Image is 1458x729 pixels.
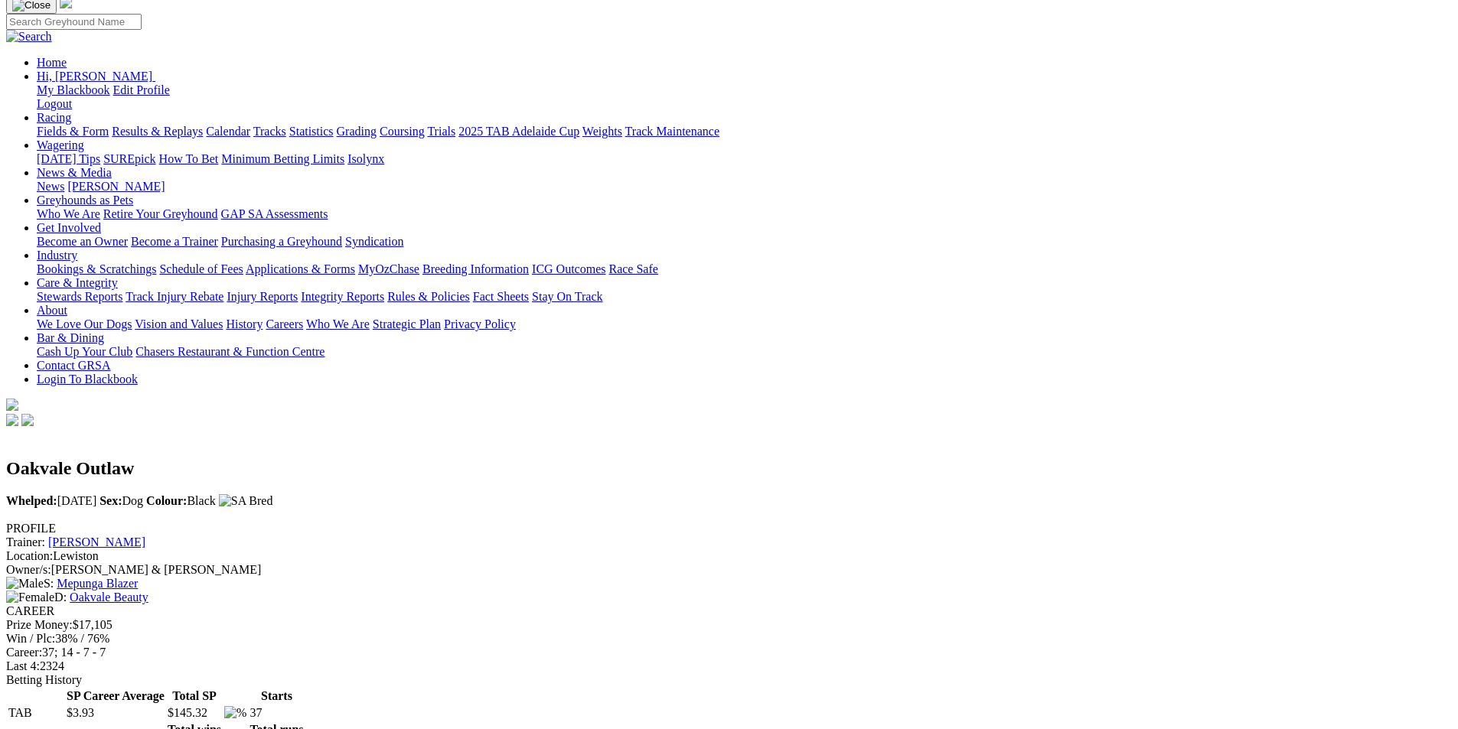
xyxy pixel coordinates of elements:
[6,577,44,591] img: Male
[8,705,64,721] td: TAB
[422,262,529,275] a: Breeding Information
[37,207,1452,221] div: Greyhounds as Pets
[103,207,218,220] a: Retire Your Greyhound
[99,494,143,507] span: Dog
[37,235,1452,249] div: Get Involved
[253,125,286,138] a: Tracks
[6,563,51,576] span: Owner/s:
[37,152,1452,166] div: Wagering
[6,577,54,590] span: S:
[159,152,219,165] a: How To Bet
[37,83,1452,111] div: Hi, [PERSON_NAME]
[444,317,516,330] a: Privacy Policy
[146,494,216,507] span: Black
[608,262,657,275] a: Race Safe
[219,494,273,508] img: SA Bred
[135,317,223,330] a: Vision and Values
[103,152,155,165] a: SUREpick
[224,706,246,720] img: %
[532,262,605,275] a: ICG Outcomes
[6,646,1452,659] div: 37; 14 - 7 - 7
[6,646,42,659] span: Career:
[48,535,145,548] a: [PERSON_NAME]
[99,494,122,507] b: Sex:
[126,290,223,303] a: Track Injury Rebate
[221,152,344,165] a: Minimum Betting Limits
[227,290,298,303] a: Injury Reports
[289,125,334,138] a: Statistics
[6,549,1452,563] div: Lewiston
[113,83,170,96] a: Edit Profile
[66,688,165,704] th: SP Career Average
[37,194,133,207] a: Greyhounds as Pets
[6,659,1452,673] div: 2324
[6,494,96,507] span: [DATE]
[37,249,77,262] a: Industry
[6,591,67,604] span: D:
[532,290,602,303] a: Stay On Track
[37,56,67,69] a: Home
[37,97,72,110] a: Logout
[6,673,1452,687] div: Betting History
[6,30,52,44] img: Search
[6,14,142,30] input: Search
[146,494,187,507] b: Colour:
[6,458,1452,479] h2: Oakvale Outlaw
[6,618,73,631] span: Prize Money:
[37,290,122,303] a: Stewards Reports
[6,632,55,645] span: Win / Plc:
[221,235,342,248] a: Purchasing a Greyhound
[37,317,1452,331] div: About
[387,290,470,303] a: Rules & Policies
[37,262,1452,276] div: Industry
[6,494,57,507] b: Whelped:
[37,111,71,124] a: Racing
[37,262,156,275] a: Bookings & Scratchings
[473,290,529,303] a: Fact Sheets
[37,345,132,358] a: Cash Up Your Club
[37,304,67,317] a: About
[6,414,18,426] img: facebook.svg
[37,83,110,96] a: My Blackbook
[37,207,100,220] a: Who We Are
[57,577,138,590] a: Mepunga Blazer
[6,659,40,672] span: Last 4:
[131,235,218,248] a: Become a Trainer
[373,317,441,330] a: Strategic Plan
[37,125,109,138] a: Fields & Form
[37,180,1452,194] div: News & Media
[625,125,719,138] a: Track Maintenance
[37,180,64,193] a: News
[67,180,165,193] a: [PERSON_NAME]
[6,522,1452,535] div: PROFILE
[249,688,304,704] th: Starts
[37,70,155,83] a: Hi, [PERSON_NAME]
[301,290,384,303] a: Integrity Reports
[6,591,54,604] img: Female
[37,166,112,179] a: News & Media
[37,290,1452,304] div: Care & Integrity
[582,125,622,138] a: Weights
[37,235,128,248] a: Become an Owner
[6,399,18,411] img: logo-grsa-white.png
[6,632,1452,646] div: 38% / 76%
[206,125,250,138] a: Calendar
[37,359,110,372] a: Contact GRSA
[167,705,222,721] td: $145.32
[37,373,138,386] a: Login To Blackbook
[37,138,84,151] a: Wagering
[226,317,263,330] a: History
[37,331,104,344] a: Bar & Dining
[427,125,455,138] a: Trials
[249,705,304,721] td: 37
[167,688,222,704] th: Total SP
[6,549,53,562] span: Location:
[37,125,1452,138] div: Racing
[112,125,203,138] a: Results & Replays
[37,317,132,330] a: We Love Our Dogs
[70,591,148,604] a: Oakvale Beauty
[37,345,1452,359] div: Bar & Dining
[347,152,384,165] a: Isolynx
[37,221,101,234] a: Get Involved
[380,125,425,138] a: Coursing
